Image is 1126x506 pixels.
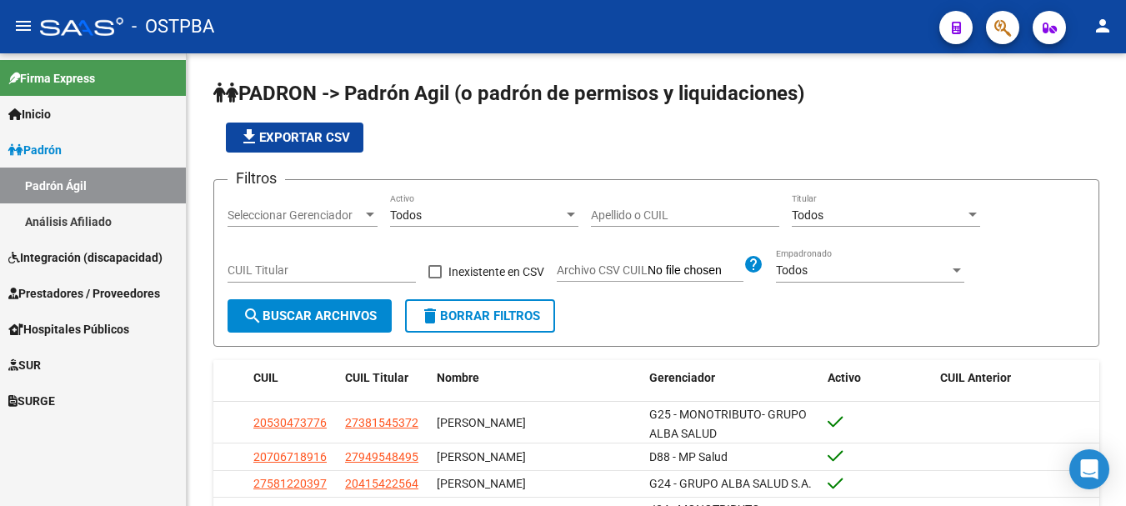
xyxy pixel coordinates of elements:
span: PADRON -> Padrón Agil (o padrón de permisos y liquidaciones) [213,82,804,105]
span: [PERSON_NAME] [437,477,526,490]
datatable-header-cell: Gerenciador [643,360,822,396]
span: Prestadores / Proveedores [8,284,160,303]
span: - OSTPBA [132,8,214,45]
datatable-header-cell: CUIL [247,360,338,396]
h3: Filtros [228,167,285,190]
button: Buscar Archivos [228,299,392,333]
span: Integración (discapacidad) [8,248,163,267]
span: 27381545372 [345,416,418,429]
mat-icon: person [1093,16,1113,36]
span: Inicio [8,105,51,123]
span: 27949548495 [345,450,418,463]
span: Todos [390,208,422,222]
span: Todos [792,208,823,222]
mat-icon: search [243,306,263,326]
span: Archivo CSV CUIL [557,263,648,277]
span: G24 - GRUPO ALBA SALUD S.A. [649,477,812,490]
input: Archivo CSV CUIL [648,263,743,278]
div: Open Intercom Messenger [1069,449,1109,489]
datatable-header-cell: CUIL Anterior [933,360,1113,396]
span: Seleccionar Gerenciador [228,208,363,223]
button: Exportar CSV [226,123,363,153]
datatable-header-cell: CUIL Titular [338,360,430,396]
span: Todos [776,263,808,277]
datatable-header-cell: Nombre [430,360,643,396]
span: 20415422564 [345,477,418,490]
span: Buscar Archivos [243,308,377,323]
span: Hospitales Públicos [8,320,129,338]
span: Padrón [8,141,62,159]
mat-icon: file_download [239,127,259,147]
span: CUIL Titular [345,371,408,384]
span: 20530473776 [253,416,327,429]
span: 27581220397 [253,477,327,490]
mat-icon: help [743,254,763,274]
span: G25 - MONOTRIBUTO- GRUPO ALBA SALUD [649,408,807,440]
span: Gerenciador [649,371,715,384]
span: [PERSON_NAME] [437,450,526,463]
span: SUR [8,356,41,374]
span: [PERSON_NAME] [437,416,526,429]
button: Borrar Filtros [405,299,555,333]
mat-icon: delete [420,306,440,326]
span: Exportar CSV [239,130,350,145]
span: Borrar Filtros [420,308,540,323]
span: Nombre [437,371,479,384]
span: SURGE [8,392,55,410]
span: Inexistente en CSV [448,262,544,282]
datatable-header-cell: Activo [821,360,933,396]
span: CUIL Anterior [940,371,1011,384]
span: D88 - MP Salud [649,450,728,463]
mat-icon: menu [13,16,33,36]
span: 20706718916 [253,450,327,463]
span: Activo [828,371,861,384]
span: CUIL [253,371,278,384]
span: Firma Express [8,69,95,88]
